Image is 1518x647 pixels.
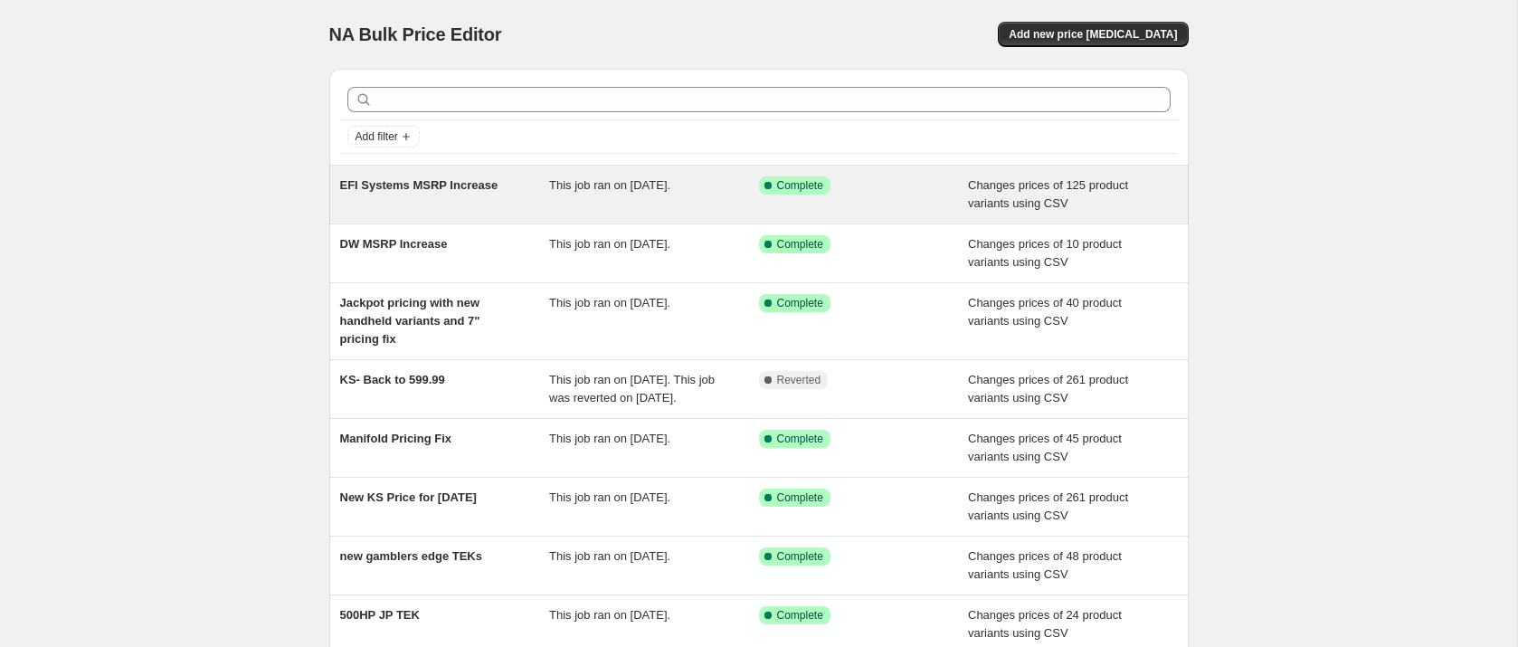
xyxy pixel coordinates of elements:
span: Changes prices of 125 product variants using CSV [968,178,1128,210]
span: Jackpot pricing with new handheld variants and 7" pricing fix [340,296,480,346]
span: Complete [777,178,823,193]
span: Complete [777,549,823,564]
span: Changes prices of 48 product variants using CSV [968,549,1122,581]
span: This job ran on [DATE]. [549,608,670,622]
span: This job ran on [DATE]. [549,296,670,309]
span: New KS Price for [DATE] [340,490,477,504]
span: This job ran on [DATE]. [549,178,670,192]
button: Add new price [MEDICAL_DATA] [998,22,1188,47]
span: Complete [777,296,823,310]
span: Changes prices of 10 product variants using CSV [968,237,1122,269]
span: KS- Back to 599.99 [340,373,445,386]
span: EFI Systems MSRP Increase [340,178,498,192]
span: 500HP JP TEK [340,608,420,622]
span: Complete [777,432,823,446]
span: Complete [777,237,823,252]
button: Add filter [347,126,420,147]
span: Reverted [777,373,821,387]
span: Changes prices of 261 product variants using CSV [968,490,1128,522]
span: Complete [777,608,823,623]
span: Changes prices of 45 product variants using CSV [968,432,1122,463]
span: This job ran on [DATE]. [549,549,670,563]
span: Changes prices of 24 product variants using CSV [968,608,1122,640]
span: Changes prices of 40 product variants using CSV [968,296,1122,328]
span: DW MSRP Increase [340,237,448,251]
span: Changes prices of 261 product variants using CSV [968,373,1128,404]
span: This job ran on [DATE]. [549,490,670,504]
span: NA Bulk Price Editor [329,24,502,44]
span: Add new price [MEDICAL_DATA] [1009,27,1177,42]
span: Manifold Pricing Fix [340,432,452,445]
span: Add filter [356,129,398,144]
span: Complete [777,490,823,505]
span: This job ran on [DATE]. This job was reverted on [DATE]. [549,373,715,404]
span: new gamblers edge TEKs [340,549,483,563]
span: This job ran on [DATE]. [549,237,670,251]
span: This job ran on [DATE]. [549,432,670,445]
